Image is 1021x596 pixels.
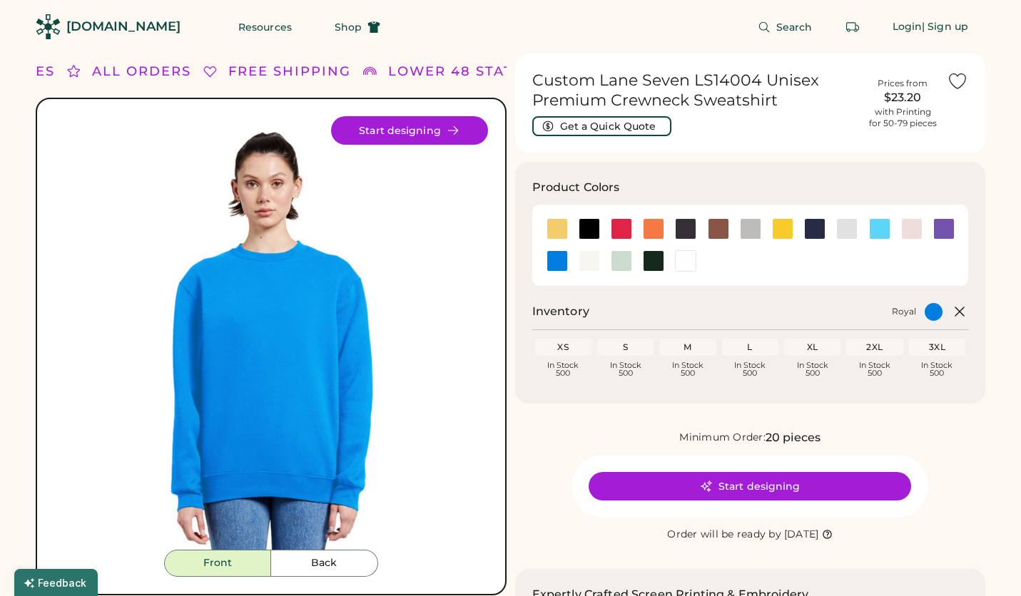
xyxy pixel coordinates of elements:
button: Search [741,13,830,41]
div: XL [787,341,838,353]
div: In Stock 500 [600,361,651,377]
div: M [662,341,713,353]
h3: Product Colors [532,179,620,196]
div: with Printing for 50-79 pieces [869,106,937,129]
div: L [725,341,776,353]
iframe: Front Chat [953,532,1015,593]
span: Shop [335,22,362,32]
button: Get a Quick Quote [532,116,671,136]
div: 3XL [912,341,962,353]
div: In Stock 500 [787,361,838,377]
div: Minimum Order: [679,431,766,445]
div: In Stock 500 [912,361,962,377]
button: Start designing [331,116,488,145]
div: In Stock 500 [725,361,776,377]
div: $23.20 [867,89,938,106]
div: [DATE] [784,528,819,542]
div: [DOMAIN_NAME] [66,18,181,36]
div: | Sign up [922,20,968,34]
div: 20 pieces [766,429,821,446]
h1: Custom Lane Seven LS14004 Unisex Premium Crewneck Sweatshirt [532,71,859,111]
div: Login [893,20,923,34]
div: Prices from [878,78,928,89]
img: LS14004 - Royal Front Image [54,116,488,550]
div: In Stock 500 [849,361,900,377]
button: Retrieve an order [838,13,867,41]
img: Rendered Logo - Screens [36,14,61,39]
div: In Stock 500 [662,361,713,377]
button: Start designing [589,472,911,500]
div: LS14004 Style Image [54,116,488,550]
div: Order will be ready by [667,528,781,542]
div: FREE SHIPPING [228,62,351,81]
button: Resources [221,13,309,41]
div: XS [538,341,589,353]
div: S [600,341,651,353]
button: Shop [318,13,397,41]
span: Search [776,22,813,32]
h2: Inventory [532,303,589,320]
div: LOWER 48 STATES [388,62,532,81]
button: Front [164,550,271,577]
div: In Stock 500 [538,361,589,377]
button: Back [271,550,378,577]
div: Royal [892,306,916,317]
div: ALL ORDERS [92,62,191,81]
div: 2XL [849,341,900,353]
